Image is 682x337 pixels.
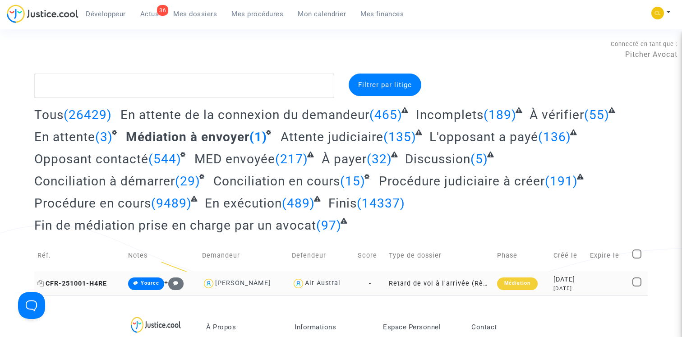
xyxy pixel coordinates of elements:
span: Discussion [405,152,470,166]
span: À vérifier [530,107,584,122]
span: Yource [141,280,159,286]
td: Demandeur [199,240,289,272]
span: Mon calendrier [298,10,346,18]
div: [PERSON_NAME] [215,279,271,287]
span: (217) [275,152,308,166]
span: En exécution [205,196,282,211]
span: Opposant contacté [34,152,148,166]
a: Mes procédures [224,7,290,21]
span: (136) [538,129,571,144]
span: (29) [175,174,200,189]
p: À Propos [206,323,281,331]
p: Contact [471,323,546,331]
td: Retard de vol à l'arrivée (Règlement CE n°261/2004) [386,272,494,295]
span: (3) [95,129,113,144]
td: Type de dossier [386,240,494,272]
span: MED envoyée [194,152,275,166]
span: Incomplets [416,107,484,122]
span: En attente [34,129,95,144]
span: Médiation à envoyer [126,129,249,144]
span: (544) [148,152,181,166]
p: Espace Personnel [383,323,458,331]
span: Tous [34,107,64,122]
span: Développeur [86,10,126,18]
span: Attente judiciaire [281,129,383,144]
div: [DATE] [553,275,583,285]
span: - [369,280,371,287]
span: Mes dossiers [173,10,217,18]
img: icon-user.svg [292,277,305,290]
td: Expire le [587,240,630,272]
span: (32) [367,152,392,166]
span: (489) [282,196,315,211]
span: Mes procédures [231,10,283,18]
span: Fin de médiation prise en charge par un avocat [34,218,316,233]
span: (14337) [357,196,405,211]
div: 36 [157,5,168,16]
div: [DATE] [553,285,583,292]
span: Procédure judiciaire à créer [379,174,545,189]
td: Réf. [34,240,125,272]
td: Score [355,240,385,272]
span: L'opposant a payé [429,129,538,144]
span: (55) [584,107,609,122]
a: Mes finances [353,7,411,21]
div: Médiation [497,277,538,290]
div: Air Austral [305,279,341,287]
span: Connecté en tant que : [611,41,677,47]
span: En attente de la connexion du demandeur [120,107,369,122]
td: Créé le [550,240,586,272]
a: Mon calendrier [290,7,353,21]
span: (9489) [151,196,192,211]
p: Informations [295,323,369,331]
td: Defendeur [289,240,355,272]
span: Actus [140,10,159,18]
span: (15) [340,174,365,189]
td: Notes [125,240,199,272]
iframe: Help Scout Beacon - Open [18,292,45,319]
span: (191) [545,174,578,189]
span: (189) [484,107,516,122]
span: Procédure en cours [34,196,151,211]
span: À payer [322,152,367,166]
img: jc-logo.svg [7,5,78,23]
img: logo-lg.svg [131,317,181,333]
span: (97) [316,218,341,233]
span: (135) [383,129,416,144]
span: (465) [369,107,402,122]
span: Conciliation à démarrer [34,174,175,189]
span: Conciliation en cours [213,174,340,189]
span: (5) [470,152,488,166]
a: Mes dossiers [166,7,224,21]
span: Finis [328,196,357,211]
span: Mes finances [360,10,404,18]
img: f0b917ab549025eb3af43f3c4438ad5d [651,7,664,19]
span: (1) [249,129,267,144]
span: (26429) [64,107,112,122]
img: icon-user.svg [202,277,215,290]
a: Développeur [78,7,133,21]
span: Filtrer par litige [358,81,412,89]
span: CFR-251001-H4RE [37,280,107,287]
span: + [164,279,184,286]
td: Phase [494,240,550,272]
a: 36Actus [133,7,166,21]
